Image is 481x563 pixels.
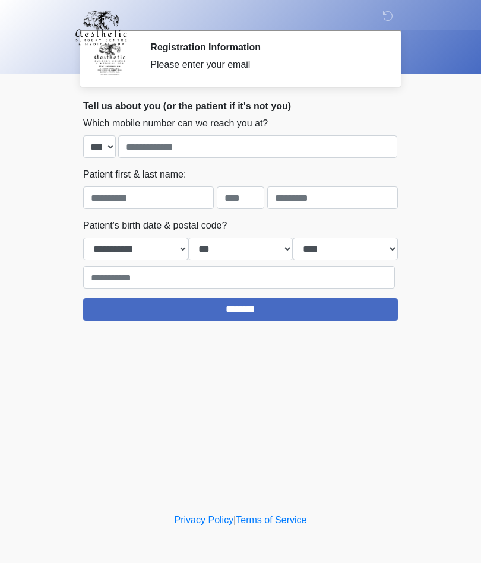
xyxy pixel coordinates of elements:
[83,219,227,233] label: Patient's birth date & postal code?
[150,58,380,72] div: Please enter your email
[175,515,234,525] a: Privacy Policy
[71,9,131,47] img: Aesthetic Surgery Centre, PLLC Logo
[83,167,186,182] label: Patient first & last name:
[83,100,398,112] h2: Tell us about you (or the patient if it's not you)
[236,515,306,525] a: Terms of Service
[233,515,236,525] a: |
[83,116,268,131] label: Which mobile number can we reach you at?
[92,42,128,77] img: Agent Avatar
